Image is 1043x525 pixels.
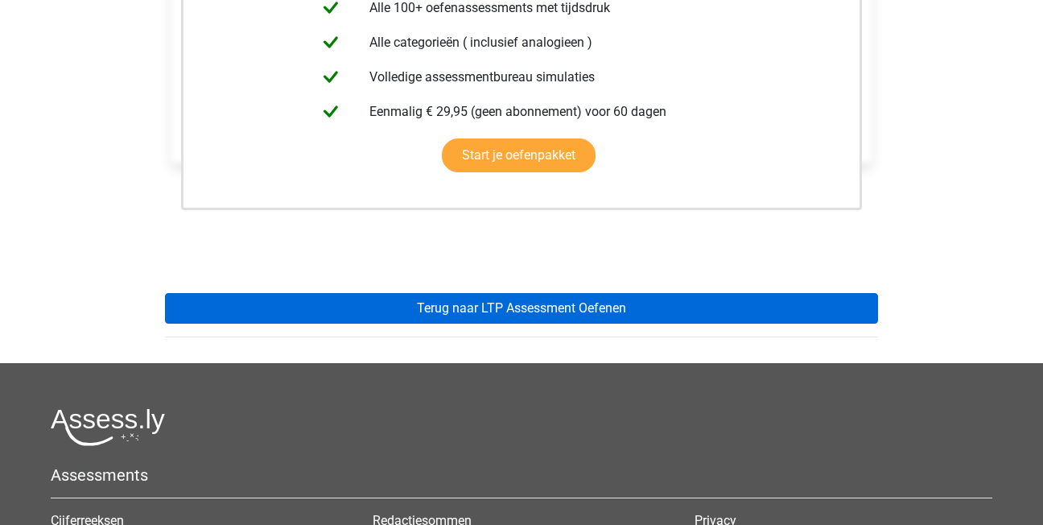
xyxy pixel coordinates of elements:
[442,138,596,172] a: Start je oefenpakket
[51,465,992,485] h5: Assessments
[51,408,165,446] img: Assessly logo
[165,293,878,324] a: Terug naar LTP Assessment Oefenen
